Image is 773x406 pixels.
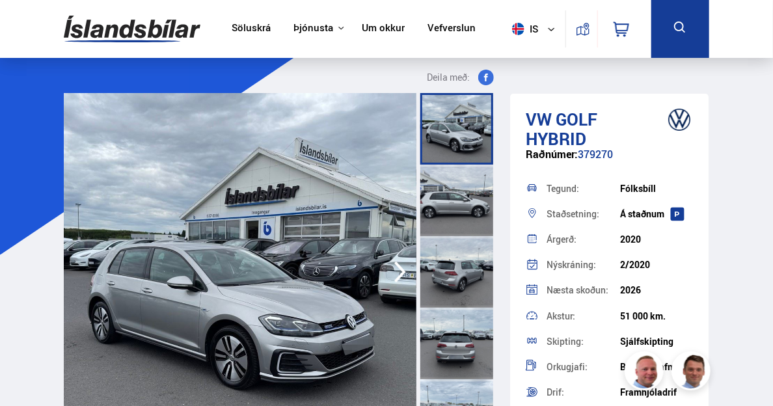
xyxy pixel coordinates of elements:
span: Deila með: [427,70,470,85]
div: Árgerð: [547,235,620,244]
div: 51 000 km. [620,311,694,321]
div: Næsta skoðun: [547,286,620,295]
button: Deila með: [414,70,499,85]
button: is [507,10,565,48]
div: Drif: [547,388,620,397]
div: Sjálfskipting [620,336,694,347]
div: 2026 [620,285,694,295]
img: FbJEzSuNWCJXmdc-.webp [673,353,712,392]
div: Fólksbíll [620,183,694,194]
button: Þjónusta [293,22,333,34]
div: Akstur: [547,312,620,321]
span: VW [526,107,552,131]
a: Vefverslun [427,22,476,36]
div: Framhjóladrif [620,387,694,398]
div: 2020 [620,234,694,245]
div: Nýskráning: [547,260,620,269]
span: Golf HYBRID [526,107,597,150]
img: G0Ugv5HjCgRt.svg [64,8,200,50]
img: brand logo [660,103,699,136]
img: siFngHWaQ9KaOqBr.png [627,353,666,392]
div: 379270 [526,148,694,174]
button: Open LiveChat chat widget [10,5,49,44]
div: Á staðnum [620,209,694,219]
div: Bensín+Rafmagn [620,362,694,372]
a: Söluskrá [232,22,271,36]
div: Staðsetning: [547,210,620,219]
span: is [507,23,539,35]
div: Tegund: [547,184,620,193]
img: svg+xml;base64,PHN2ZyB4bWxucz0iaHR0cDovL3d3dy53My5vcmcvMjAwMC9zdmciIHdpZHRoPSI1MTIiIGhlaWdodD0iNT... [512,23,524,35]
span: Raðnúmer: [526,147,578,161]
div: 2/2020 [620,260,694,270]
div: Orkugjafi: [547,362,620,372]
div: Skipting: [547,337,620,346]
a: Um okkur [362,22,405,36]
